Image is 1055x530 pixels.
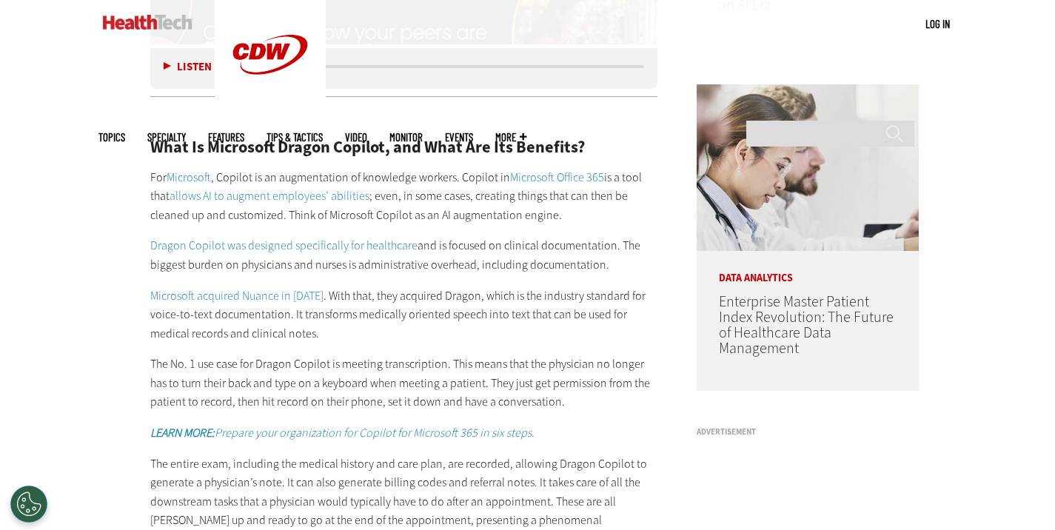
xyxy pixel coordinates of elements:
div: Cookies Settings [10,486,47,523]
a: Video [345,132,367,143]
div: User menu [925,16,950,32]
a: Enterprise Master Patient Index Revolution: The Future of Healthcare Data Management [719,292,894,358]
a: Microsoft [167,170,211,185]
a: MonITor [389,132,423,143]
p: . With that, they acquired Dragon, which is the industry standard for voice-to-text documentation... [150,286,658,343]
a: Microsoft acquired Nuance in [DATE] [150,288,324,303]
strong: LEARN MORE: [150,425,215,440]
a: Dragon Copilot was designed specifically for healthcare [150,238,418,253]
h3: Advertisement [697,428,919,436]
a: Events [445,132,473,143]
a: Features [208,132,244,143]
img: medical researchers look at data on desktop monitor [697,84,919,251]
em: Prepare your organization for Copilot for Microsoft 365 in six steps. [150,425,535,440]
p: For , Copilot is an augmentation of knowledge workers. Copilot in is a tool that ; even, in some ... [150,168,658,225]
p: and is focused on clinical documentation. The biggest burden on physicians and nurses is administ... [150,236,658,274]
a: Log in [925,17,950,30]
span: More [495,132,526,143]
button: Open Preferences [10,486,47,523]
span: Specialty [147,132,186,143]
a: Tips & Tactics [267,132,323,143]
p: Data Analytics [697,251,919,284]
img: Home [103,15,192,30]
a: Microsoft Office 365 [510,170,604,185]
a: CDW [215,98,326,113]
a: allows AI to augment employees’ abilities [170,188,369,204]
a: LEARN MORE:Prepare your organization for Copilot for Microsoft 365 in six steps. [150,425,535,440]
span: Topics [98,132,125,143]
p: The No. 1 use case for Dragon Copilot is meeting transcription. This means that the physician no ... [150,355,658,412]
